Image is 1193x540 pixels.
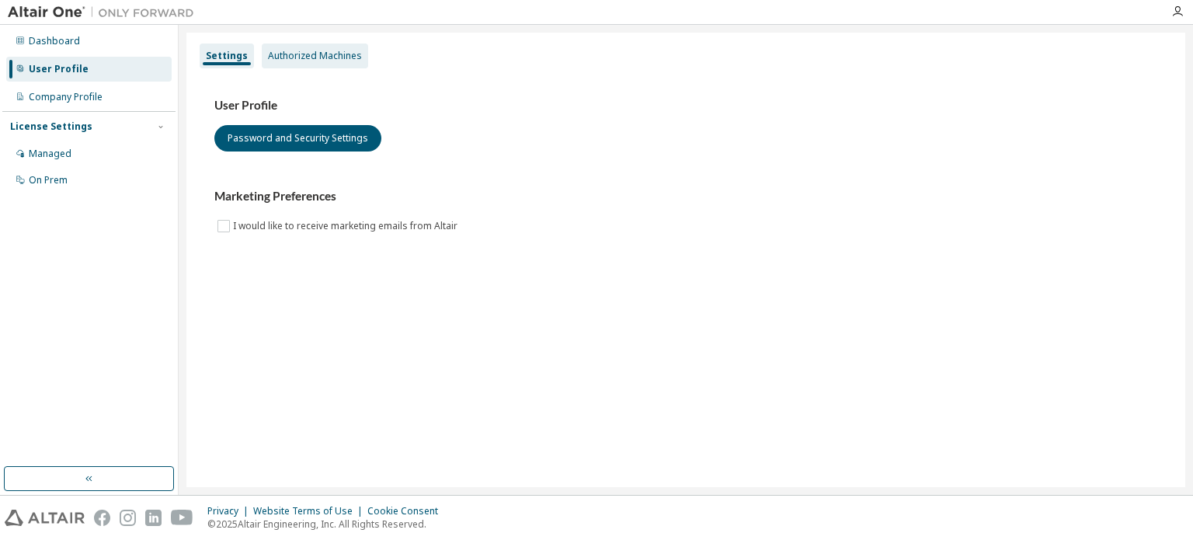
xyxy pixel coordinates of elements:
[5,510,85,526] img: altair_logo.svg
[207,517,447,531] p: © 2025 Altair Engineering, Inc. All Rights Reserved.
[10,120,92,133] div: License Settings
[120,510,136,526] img: instagram.svg
[206,50,248,62] div: Settings
[29,148,71,160] div: Managed
[214,125,381,152] button: Password and Security Settings
[253,505,367,517] div: Website Terms of Use
[29,35,80,47] div: Dashboard
[233,217,461,235] label: I would like to receive marketing emails from Altair
[145,510,162,526] img: linkedin.svg
[207,505,253,517] div: Privacy
[214,98,1157,113] h3: User Profile
[171,510,193,526] img: youtube.svg
[268,50,362,62] div: Authorized Machines
[94,510,110,526] img: facebook.svg
[214,189,1157,204] h3: Marketing Preferences
[29,63,89,75] div: User Profile
[8,5,202,20] img: Altair One
[29,174,68,186] div: On Prem
[367,505,447,517] div: Cookie Consent
[29,91,103,103] div: Company Profile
